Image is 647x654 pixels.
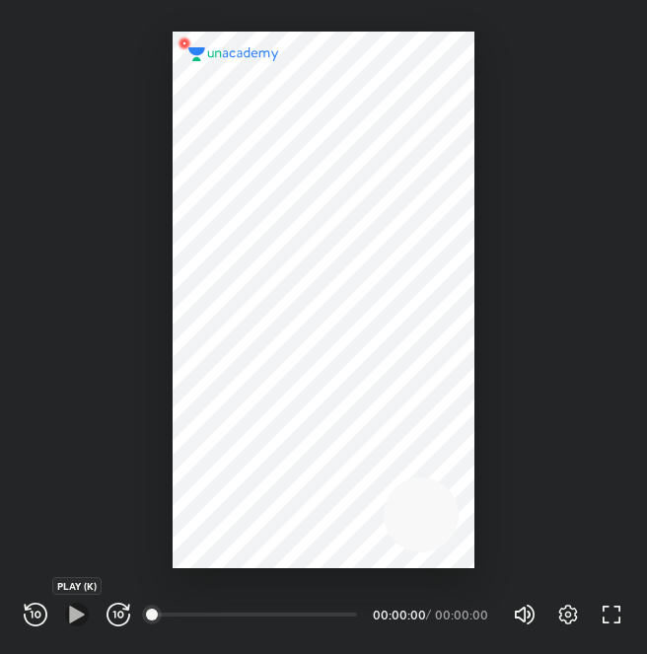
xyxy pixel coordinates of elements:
[52,577,102,595] div: PLAY (K)
[435,609,489,620] div: 00:00:00
[188,47,279,61] img: logo.2a7e12a2.svg
[426,609,431,620] div: /
[173,32,196,55] img: wMgqJGBwKWe8AAAAABJRU5ErkJggg==
[373,609,422,620] div: 00:00:00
